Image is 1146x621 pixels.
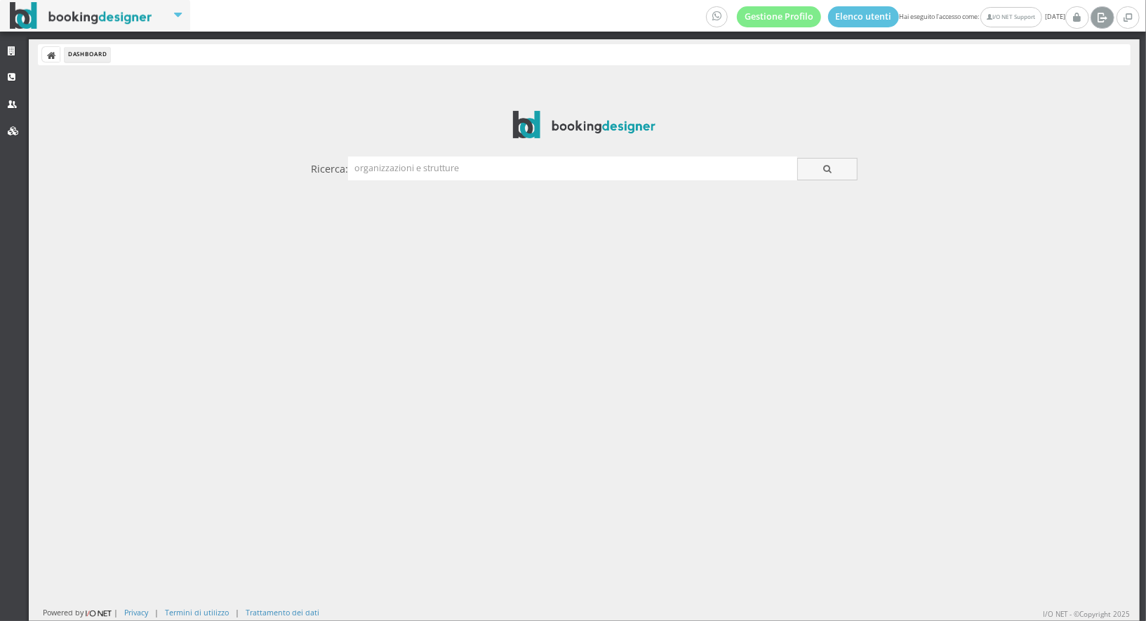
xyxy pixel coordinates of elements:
span: Hai eseguito l'accesso come: [DATE] [706,6,1065,27]
img: BookingDesigner.com [10,2,152,29]
div: | [235,607,239,617]
a: I/O NET Support [980,7,1041,27]
img: ionet_small_logo.png [84,608,114,619]
div: | [154,607,159,617]
input: organizzazioni e strutture [348,156,797,180]
img: BookingDesigner.com [513,111,655,138]
a: Elenco utenti [828,6,900,27]
h4: Ricerca: [311,163,348,175]
a: Gestione Profilo [737,6,821,27]
a: Termini di utilizzo [165,607,229,617]
a: Privacy [124,607,148,617]
li: Dashboard [65,47,110,62]
a: Trattamento dei dati [246,607,319,617]
div: Powered by | [43,607,118,619]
